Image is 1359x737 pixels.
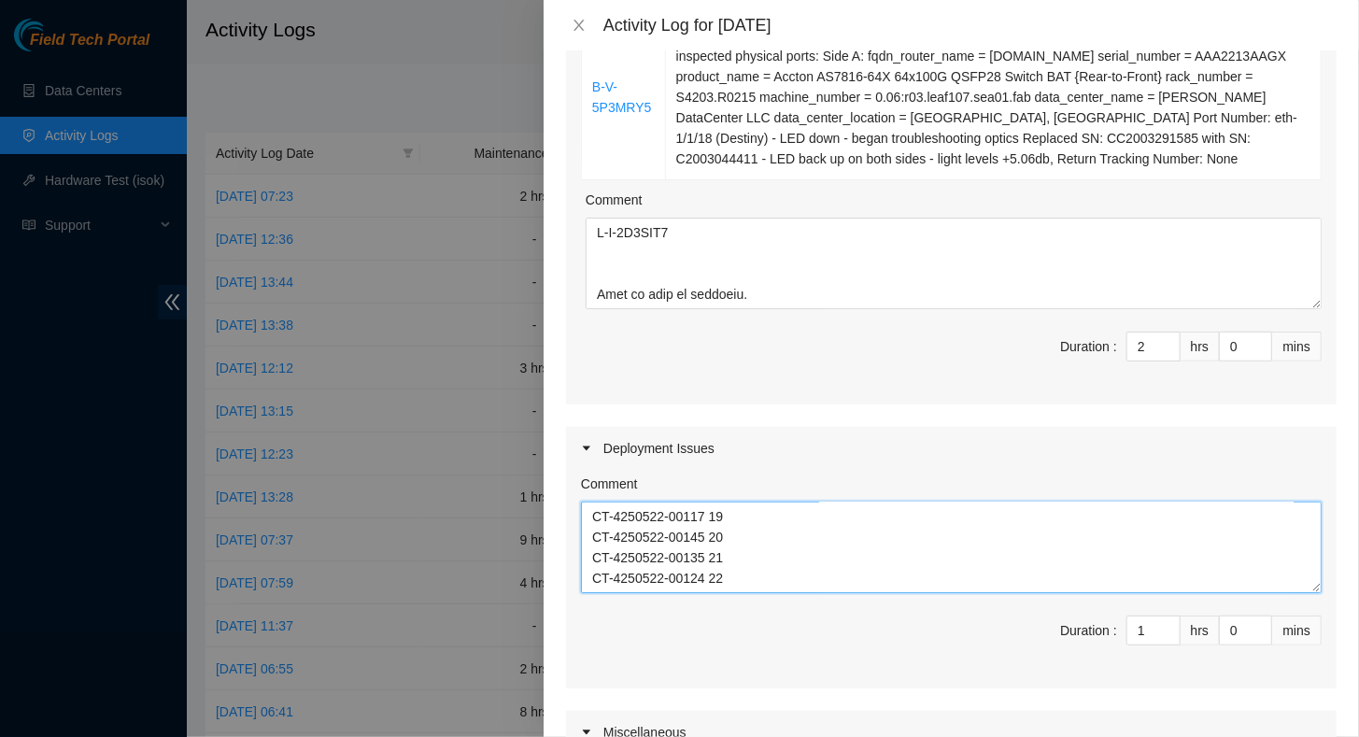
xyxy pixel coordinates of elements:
textarea: Comment [581,502,1322,593]
label: Comment [581,474,638,494]
div: Activity Log for [DATE] [603,15,1337,35]
span: close [572,18,587,33]
a: B-V-5P3MRY5 [592,79,652,115]
div: Duration : [1060,336,1117,357]
td: Resolution: Clean/Replaced optic, Comment: > Observed through scope, cleaned lines, tested light ... [666,15,1322,180]
div: mins [1272,332,1322,361]
label: Comment [586,190,643,210]
span: caret-right [581,443,592,454]
textarea: Comment [586,218,1322,309]
div: Duration : [1060,620,1117,641]
div: hrs [1181,616,1220,645]
button: Close [566,17,592,35]
div: Deployment Issues [566,427,1337,470]
div: mins [1272,616,1322,645]
div: hrs [1181,332,1220,361]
